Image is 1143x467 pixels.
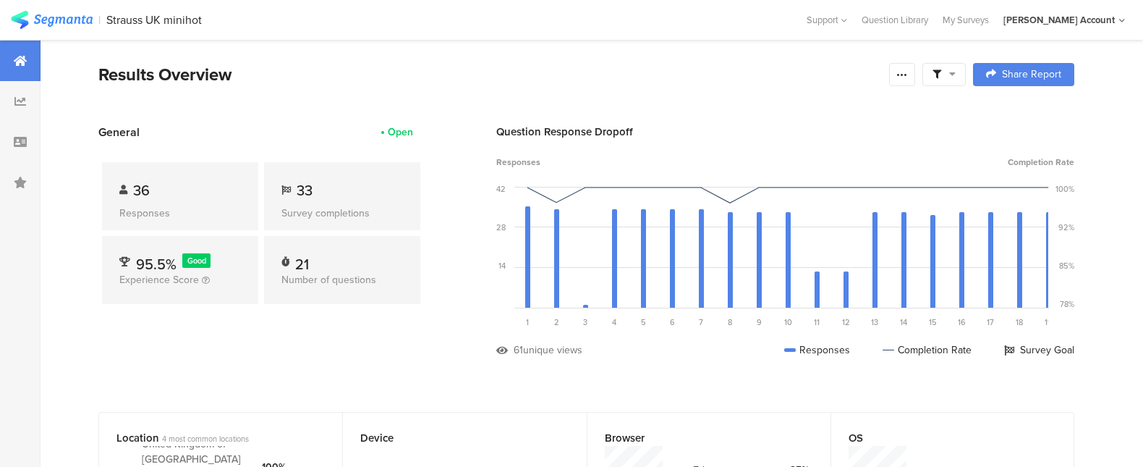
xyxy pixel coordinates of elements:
[136,253,177,275] span: 95.5%
[900,316,907,328] span: 14
[295,253,309,268] div: 21
[496,124,1074,140] div: Question Response Dropoff
[807,9,847,31] div: Support
[133,180,150,201] span: 36
[162,433,249,445] span: 4 most common locations
[670,316,675,328] span: 6
[1059,260,1074,272] div: 85%
[929,316,937,328] span: 15
[784,316,792,328] span: 10
[1003,13,1115,27] div: [PERSON_NAME] Account
[935,13,996,27] a: My Surveys
[1055,183,1074,195] div: 100%
[1058,222,1074,233] div: 92%
[496,156,540,169] span: Responses
[98,12,101,28] div: |
[496,222,506,233] div: 28
[388,125,413,140] div: Open
[281,206,403,221] div: Survey completions
[583,316,587,328] span: 3
[187,255,206,266] span: Good
[1016,316,1023,328] span: 18
[1045,316,1053,328] span: 19
[297,180,313,201] span: 33
[1060,298,1074,310] div: 78%
[605,430,789,446] div: Browser
[1008,156,1074,169] span: Completion Rate
[119,206,241,221] div: Responses
[757,316,762,328] span: 9
[98,124,140,140] span: General
[842,316,850,328] span: 12
[526,316,529,328] span: 1
[958,316,966,328] span: 16
[854,13,935,27] a: Question Library
[281,272,376,287] span: Number of questions
[514,342,523,358] div: 61
[612,316,616,328] span: 4
[699,316,703,328] span: 7
[11,11,93,29] img: segmanta logo
[1002,70,1061,80] span: Share Report
[871,316,878,328] span: 13
[554,316,559,328] span: 2
[849,430,1032,446] div: OS
[496,183,506,195] div: 42
[1004,342,1074,358] div: Survey Goal
[360,430,545,446] div: Device
[814,316,820,328] span: 11
[119,272,199,287] span: Experience Score
[784,342,850,358] div: Responses
[641,316,646,328] span: 5
[523,342,582,358] div: unique views
[987,316,994,328] span: 17
[98,62,882,88] div: Results Overview
[728,316,732,328] span: 8
[106,13,202,27] div: Strauss UK minihot
[498,260,506,272] div: 14
[883,342,972,358] div: Completion Rate
[116,430,301,446] div: Location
